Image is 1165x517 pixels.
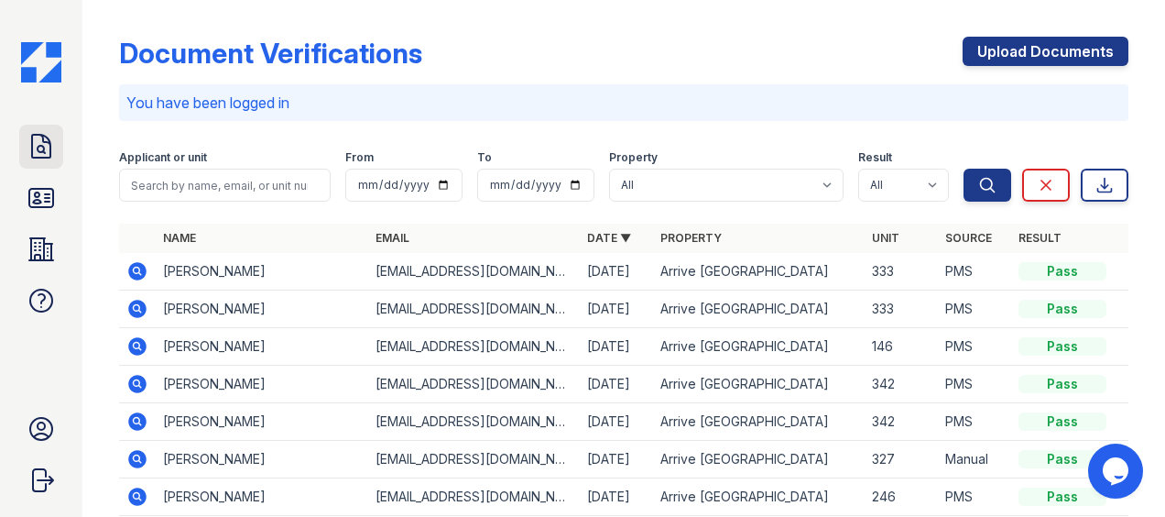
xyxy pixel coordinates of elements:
[156,366,367,403] td: [PERSON_NAME]
[865,366,938,403] td: 342
[156,253,367,291] td: [PERSON_NAME]
[119,150,207,165] label: Applicant or unit
[865,441,938,478] td: 327
[368,403,580,441] td: [EMAIL_ADDRESS][DOMAIN_NAME]
[368,441,580,478] td: [EMAIL_ADDRESS][DOMAIN_NAME]
[938,366,1011,403] td: PMS
[376,231,409,245] a: Email
[156,291,367,328] td: [PERSON_NAME]
[580,253,653,291] td: [DATE]
[126,92,1121,114] p: You have been logged in
[1018,412,1106,431] div: Pass
[938,441,1011,478] td: Manual
[938,253,1011,291] td: PMS
[938,328,1011,366] td: PMS
[609,150,658,165] label: Property
[938,291,1011,328] td: PMS
[963,37,1128,66] a: Upload Documents
[21,42,61,82] img: CE_Icon_Blue-c292c112584629df590d857e76928e9f676e5b41ef8f769ba2f05ee15b207248.png
[653,478,865,516] td: Arrive [GEOGRAPHIC_DATA]
[1018,262,1106,280] div: Pass
[368,291,580,328] td: [EMAIL_ADDRESS][DOMAIN_NAME]
[653,328,865,366] td: Arrive [GEOGRAPHIC_DATA]
[119,169,331,202] input: Search by name, email, or unit number
[865,328,938,366] td: 146
[119,37,422,70] div: Document Verifications
[865,478,938,516] td: 246
[477,150,492,165] label: To
[858,150,892,165] label: Result
[368,328,580,366] td: [EMAIL_ADDRESS][DOMAIN_NAME]
[345,150,374,165] label: From
[1018,337,1106,356] div: Pass
[156,478,367,516] td: [PERSON_NAME]
[580,291,653,328] td: [DATE]
[1018,231,1062,245] a: Result
[865,403,938,441] td: 342
[163,231,196,245] a: Name
[653,403,865,441] td: Arrive [GEOGRAPHIC_DATA]
[1018,450,1106,468] div: Pass
[156,403,367,441] td: [PERSON_NAME]
[653,366,865,403] td: Arrive [GEOGRAPHIC_DATA]
[865,291,938,328] td: 333
[580,478,653,516] td: [DATE]
[653,253,865,291] td: Arrive [GEOGRAPHIC_DATA]
[580,403,653,441] td: [DATE]
[580,366,653,403] td: [DATE]
[660,231,722,245] a: Property
[368,478,580,516] td: [EMAIL_ADDRESS][DOMAIN_NAME]
[1018,488,1106,506] div: Pass
[580,441,653,478] td: [DATE]
[653,291,865,328] td: Arrive [GEOGRAPHIC_DATA]
[156,328,367,366] td: [PERSON_NAME]
[368,253,580,291] td: [EMAIL_ADDRESS][DOMAIN_NAME]
[580,328,653,366] td: [DATE]
[587,231,631,245] a: Date ▼
[653,441,865,478] td: Arrive [GEOGRAPHIC_DATA]
[1088,444,1147,499] iframe: chat widget
[1018,375,1106,393] div: Pass
[865,253,938,291] td: 333
[368,366,580,403] td: [EMAIL_ADDRESS][DOMAIN_NAME]
[938,403,1011,441] td: PMS
[945,231,992,245] a: Source
[156,441,367,478] td: [PERSON_NAME]
[938,478,1011,516] td: PMS
[872,231,899,245] a: Unit
[1018,300,1106,318] div: Pass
